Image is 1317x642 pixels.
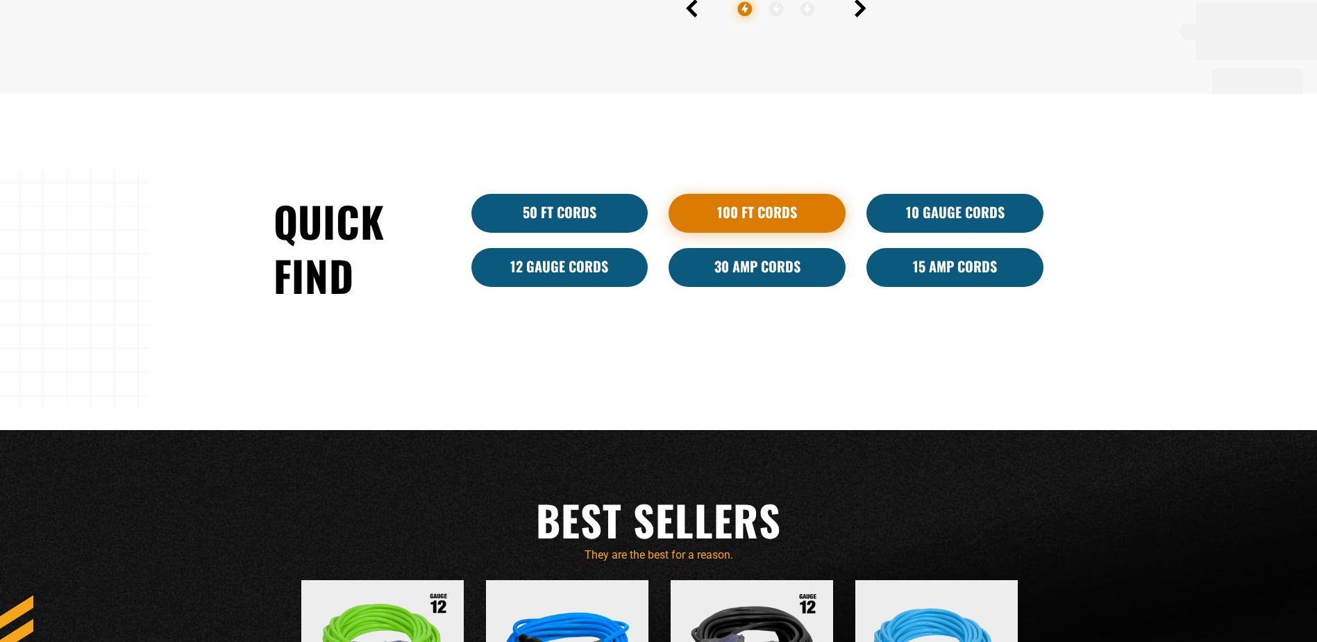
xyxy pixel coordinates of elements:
[866,248,1043,287] a: 15 Amp Cords
[866,194,1043,233] a: 10 Gauge Cords
[669,194,846,233] a: 100 Ft Cords
[471,194,648,233] a: 50 ft cords
[274,493,1044,547] h2: Best Sellers
[274,194,451,302] h2: Quick Find
[669,248,846,287] a: 30 Amp Cords
[274,547,1044,563] p: They are the best for a reason.
[471,248,648,287] a: 12 Gauge Cords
